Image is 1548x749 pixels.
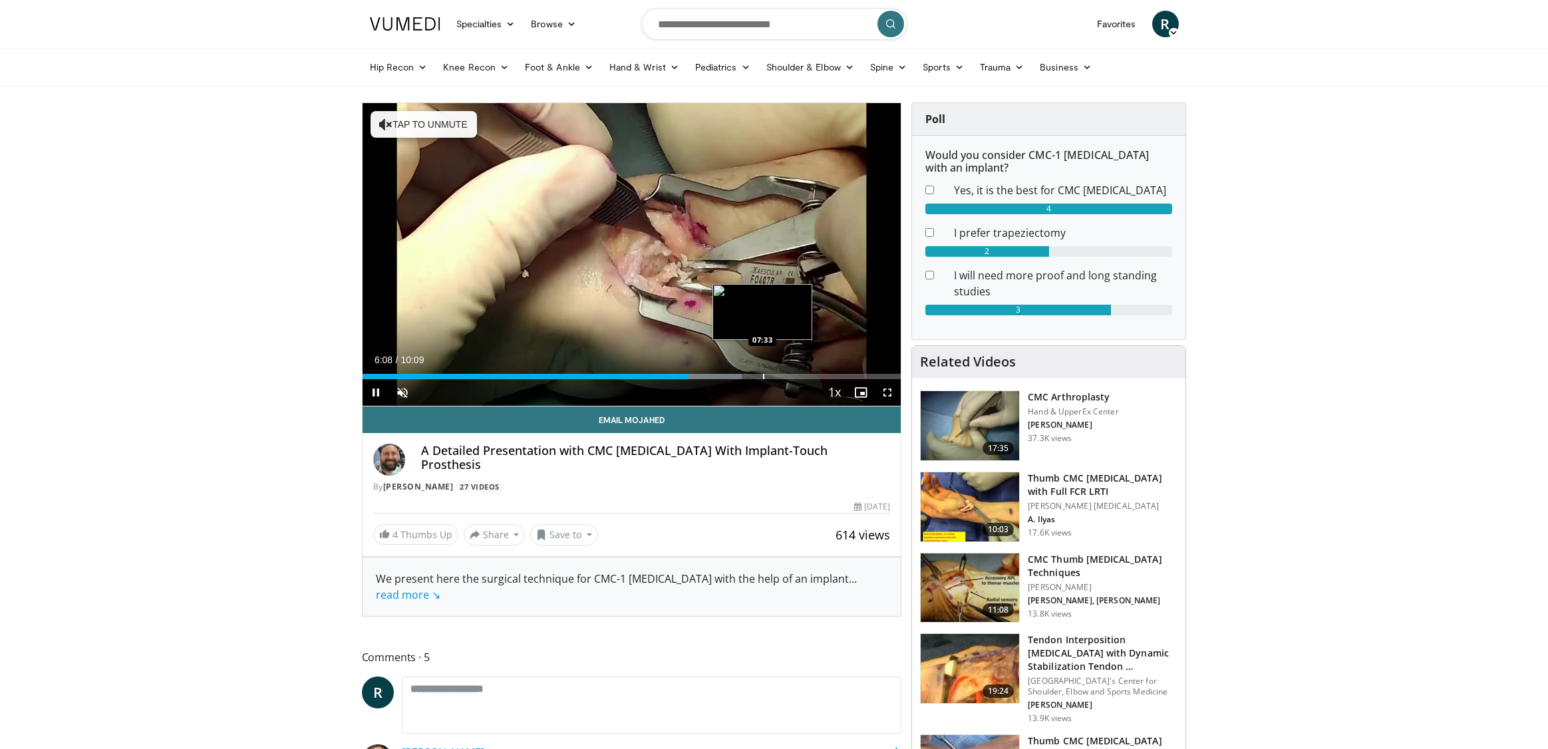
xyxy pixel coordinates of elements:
[396,355,398,365] span: /
[1028,676,1177,697] p: [GEOGRAPHIC_DATA]'s Center for Shoulder, Elbow and Sports Medicine
[371,111,477,138] button: Tap to unmute
[944,267,1182,299] dd: I will need more proof and long standing studies
[925,149,1172,174] h6: Would you consider CMC-1 [MEDICAL_DATA] with an implant?
[435,54,517,80] a: Knee Recon
[523,11,584,37] a: Browse
[375,355,392,365] span: 6:08
[862,54,915,80] a: Spine
[1028,553,1177,579] h3: CMC Thumb [MEDICAL_DATA] Techniques
[363,103,901,406] video-js: Video Player
[972,54,1032,80] a: Trauma
[1028,582,1177,593] p: [PERSON_NAME]
[836,527,890,543] span: 614 views
[983,684,1014,698] span: 19:24
[920,472,1177,542] a: 10:03 Thumb CMC [MEDICAL_DATA] with Full FCR LRTI [PERSON_NAME] [MEDICAL_DATA] A. Ilyas 17.6K views
[448,11,524,37] a: Specialties
[376,587,440,602] a: read more ↘
[920,354,1016,370] h4: Related Videos
[370,17,440,31] img: VuMedi Logo
[362,649,902,666] span: Comments 5
[383,481,454,492] a: [PERSON_NAME]
[1152,11,1179,37] a: R
[530,524,598,545] button: Save to
[517,54,601,80] a: Foot & Ankle
[920,553,1177,623] a: 11:08 CMC Thumb [MEDICAL_DATA] Techniques [PERSON_NAME] [PERSON_NAME], [PERSON_NAME] 13.8K views
[983,603,1014,617] span: 11:08
[1028,433,1072,444] p: 37.3K views
[1028,633,1177,673] h3: Tendon Interposition [MEDICAL_DATA] with Dynamic Stabilization Tendon …
[376,571,888,603] div: We present here the surgical technique for CMC-1 [MEDICAL_DATA] with the help of an implant
[925,204,1172,214] div: 4
[1028,595,1177,606] p: [PERSON_NAME], [PERSON_NAME]
[921,472,1019,541] img: 155faa92-facb-4e6b-8eb7-d2d6db7ef378.150x105_q85_crop-smart_upscale.jpg
[392,528,398,541] span: 4
[389,379,416,406] button: Unmute
[1028,527,1072,538] p: 17.6K views
[362,676,394,708] a: R
[1028,501,1177,512] p: [PERSON_NAME] [MEDICAL_DATA]
[601,54,687,80] a: Hand & Wrist
[373,444,405,476] img: Avatar
[464,524,526,545] button: Share
[983,442,1014,455] span: 17:35
[363,406,901,433] a: Email Mojahed
[400,355,424,365] span: 10:09
[1028,609,1072,619] p: 13.8K views
[363,379,389,406] button: Pause
[456,481,504,492] a: 27 Videos
[915,54,972,80] a: Sports
[1028,514,1177,525] p: A. Ilyas
[920,633,1177,724] a: 19:24 Tendon Interposition [MEDICAL_DATA] with Dynamic Stabilization Tendon … [GEOGRAPHIC_DATA]'s...
[1028,472,1177,498] h3: Thumb CMC [MEDICAL_DATA] with Full FCR LRTI
[363,374,901,379] div: Progress Bar
[1089,11,1144,37] a: Favorites
[925,305,1110,315] div: 3
[1028,420,1119,430] p: [PERSON_NAME]
[1032,54,1100,80] a: Business
[848,379,874,406] button: Enable picture-in-picture mode
[921,553,1019,623] img: 08bc6ee6-87c4-498d-b9ad-209c97b58688.150x105_q85_crop-smart_upscale.jpg
[983,523,1014,536] span: 10:03
[362,54,436,80] a: Hip Recon
[920,390,1177,461] a: 17:35 CMC Arthroplasty Hand & UpperEx Center [PERSON_NAME] 37.3K views
[373,524,458,545] a: 4 Thumbs Up
[874,379,901,406] button: Fullscreen
[944,182,1182,198] dd: Yes, it is the best for CMC [MEDICAL_DATA]
[758,54,862,80] a: Shoulder & Elbow
[921,634,1019,703] img: rosenwasser_basal_joint_1.png.150x105_q85_crop-smart_upscale.jpg
[944,225,1182,241] dd: I prefer trapeziectomy
[925,246,1049,257] div: 2
[821,379,848,406] button: Playback Rate
[1028,390,1119,404] h3: CMC Arthroplasty
[641,8,907,40] input: Search topics, interventions
[1028,406,1119,417] p: Hand & UpperEx Center
[921,391,1019,460] img: 54618_0000_3.png.150x105_q85_crop-smart_upscale.jpg
[373,481,891,493] div: By
[712,284,812,340] img: image.jpeg
[1028,700,1177,710] p: [PERSON_NAME]
[1028,713,1072,724] p: 13.9K views
[376,571,857,602] span: ...
[854,501,890,513] div: [DATE]
[687,54,758,80] a: Pediatrics
[421,444,891,472] h4: A Detailed Presentation with CMC [MEDICAL_DATA] With Implant-Touch Prosthesis
[925,112,945,126] strong: Poll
